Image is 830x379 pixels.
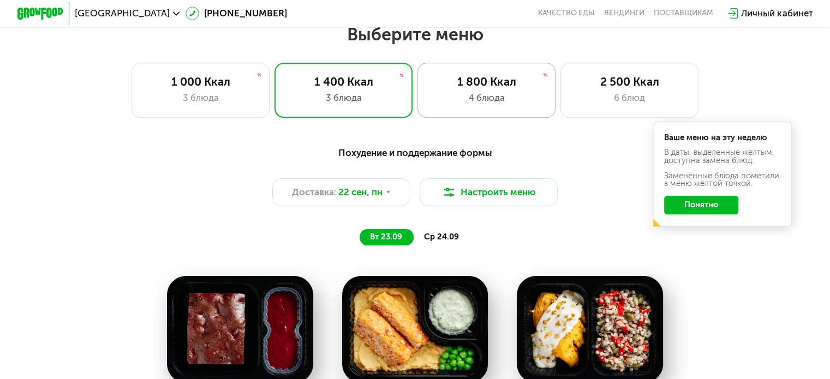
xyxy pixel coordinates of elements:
button: Настроить меню [420,178,558,206]
div: 6 блюд [572,91,686,105]
span: Доставка: [292,185,336,199]
a: Вендинги [604,9,644,18]
button: Понятно [664,196,738,214]
div: Похудение и поддержание формы [74,146,756,160]
div: 1 000 Ккал [144,75,258,88]
h2: Выберите меню [37,23,793,45]
div: 2 500 Ккал [572,75,686,88]
a: [PHONE_NUMBER] [186,7,287,20]
div: Личный кабинет [741,7,813,20]
div: поставщикам [654,9,713,18]
span: 22 сен, пн [338,185,383,199]
span: вт 23.09 [370,232,402,242]
div: 3 блюда [286,91,401,105]
div: 4 блюда [429,91,544,105]
span: ср 24.09 [424,232,459,242]
div: Ваше меню на эту неделю [664,134,782,142]
div: В даты, выделенные желтым, доступна замена блюд. [664,148,782,165]
div: 3 блюда [144,91,258,105]
div: Заменённые блюда пометили в меню жёлтой точкой. [664,172,782,188]
a: Качество еды [538,9,595,18]
div: 1 400 Ккал [286,75,401,88]
div: 1 800 Ккал [429,75,544,88]
span: [GEOGRAPHIC_DATA] [75,9,170,18]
